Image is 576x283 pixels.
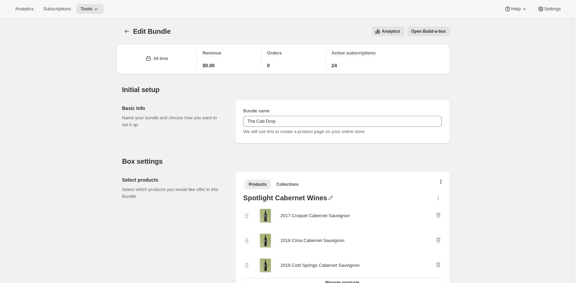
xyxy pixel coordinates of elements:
button: Tools [76,4,104,14]
div: 2018 Cold Springs Cabernet Sauvignon [281,262,360,269]
p: Select which products you would like offer in this Bundle. [122,186,224,200]
button: Help [500,4,531,14]
button: View links to open the build-a-box on the online store [407,27,450,36]
span: Analytics [382,29,400,34]
span: Analytics [15,6,33,12]
span: 24 [332,62,337,69]
button: View all analytics related to this specific bundles, within certain timeframes [372,27,404,36]
button: Analytics [11,4,38,14]
h2: Initial setup [122,85,450,94]
span: Tools [80,6,92,12]
span: $0.00 [203,62,215,69]
input: ie. Smoothie box [243,116,442,127]
button: Settings [533,4,565,14]
span: Products [249,182,267,187]
span: Open Build-a-box [411,29,446,34]
span: Active subscriptions [332,50,376,55]
span: Settings [544,6,561,12]
h2: Select products [122,176,224,183]
span: Orders [267,50,282,55]
span: Subscriptions [43,6,71,12]
h2: Basic Info [122,105,224,112]
div: 2018 Cima Cabernet Sauvignon [281,237,344,244]
span: 0 [267,62,270,69]
span: Collections [276,182,299,187]
span: Help [511,6,520,12]
div: All time [153,55,168,62]
span: We will use this to create a product page on your online store [243,129,365,134]
div: Spotlight Cabernet Wines [243,194,327,203]
button: Subscriptions [39,4,75,14]
button: Bundles [122,27,132,36]
span: Edit Bundle [133,28,171,35]
p: Name your bundle and choose how you want to set it up. [122,114,224,128]
h2: Box settings [122,157,450,165]
span: Bundle name [243,108,270,113]
span: Revenue [203,50,221,55]
div: 2017 Croquet Cabernet Sauvignon [281,212,350,219]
